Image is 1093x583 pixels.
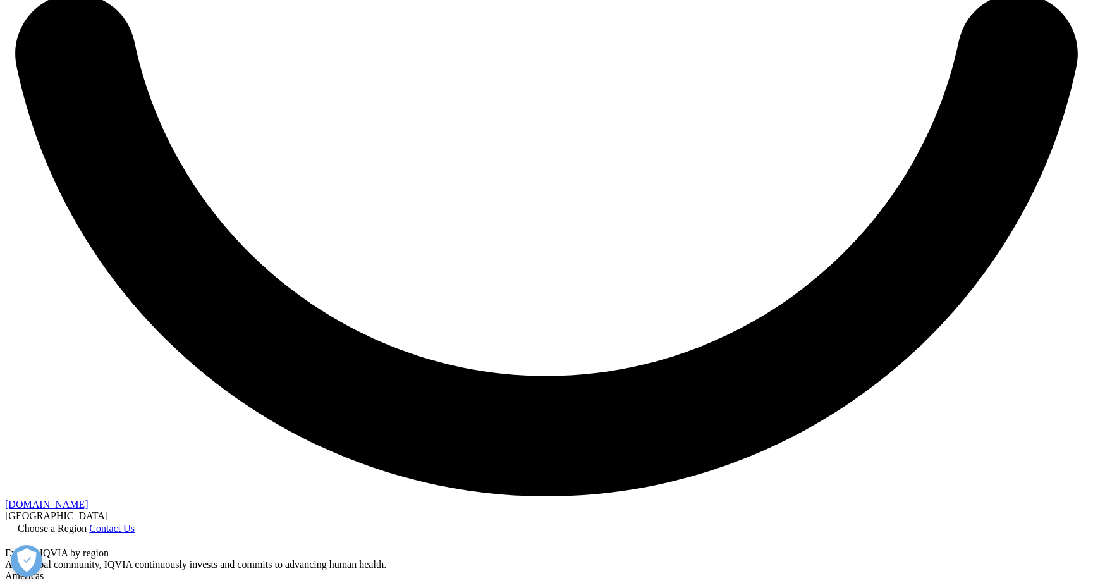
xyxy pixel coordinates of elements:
a: [DOMAIN_NAME] [5,499,89,510]
div: Americas [5,570,1088,582]
span: Choose a Region [18,523,87,534]
button: Open Preferences [11,545,42,577]
div: As a global community, IQVIA continuously invests and commits to advancing human health. [5,559,1088,570]
div: Explore IQVIA by region [5,548,1088,559]
div: [GEOGRAPHIC_DATA] [5,510,1088,522]
a: Contact Us [89,523,135,534]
